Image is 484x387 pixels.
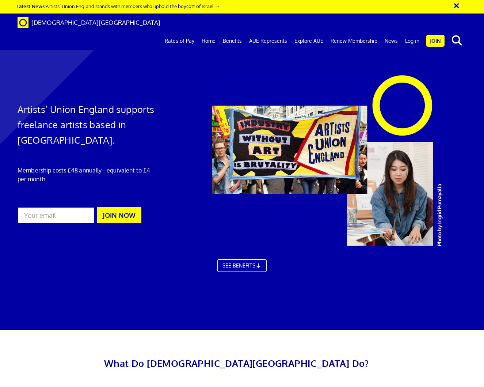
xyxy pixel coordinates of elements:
a: AUE Represents [245,32,291,50]
a: Renew Membership [327,32,381,50]
span: [DEMOGRAPHIC_DATA][GEOGRAPHIC_DATA] [31,19,160,26]
a: Latest News:Artists’ Union England stands with members who uphold the boycott of Israel → [16,3,220,9]
a: Benefits [219,32,245,50]
p: Membership costs £48 annually – equivalent to £4 per month. [18,166,160,183]
button: search [446,33,468,48]
a: Join [426,35,445,47]
a: News [381,32,401,50]
button: JOIN NOW [97,207,141,223]
strong: Latest News: [16,3,46,9]
a: SEE BENEFITS [217,259,267,272]
a: Log in [401,32,423,50]
input: Your email [18,207,95,224]
h2: What Do [DEMOGRAPHIC_DATA][GEOGRAPHIC_DATA] Do? [55,356,418,371]
a: Home [198,32,219,50]
a: Rates of Pay [161,32,198,50]
h1: Artists’ Union England supports freelance artists based in [GEOGRAPHIC_DATA]. [18,102,160,148]
a: Explore AUE [291,32,327,50]
a: Brand [DEMOGRAPHIC_DATA][GEOGRAPHIC_DATA] [12,14,166,32]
